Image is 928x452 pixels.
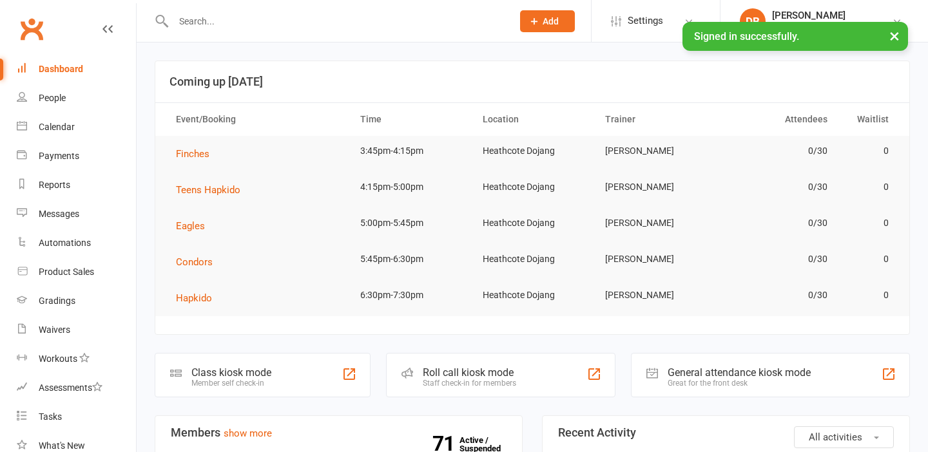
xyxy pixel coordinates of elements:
[558,426,894,439] h3: Recent Activity
[39,353,77,364] div: Workouts
[471,103,594,136] th: Location
[839,172,900,202] td: 0
[716,172,838,202] td: 0/30
[716,244,838,274] td: 0/30
[17,84,136,113] a: People
[17,113,136,142] a: Calendar
[839,280,900,310] td: 0
[39,440,85,451] div: What's New
[17,171,136,200] a: Reports
[471,244,594,274] td: Heathcote Dojang
[716,280,838,310] td: 0/30
[176,254,222,270] button: Condors
[471,208,594,238] td: Heathcote Dojang
[772,21,892,33] div: Kinetic Martial Arts Heathcote
[176,184,240,196] span: Teens Hapkido
[39,93,66,103] div: People
[740,8,766,34] div: DB
[39,267,94,277] div: Product Sales
[694,30,799,42] span: Signed in successfully.
[594,103,716,136] th: Trainer
[17,373,136,402] a: Assessments
[17,55,136,84] a: Dashboard
[191,379,271,388] div: Member self check-in
[176,146,218,162] button: Finches
[15,13,48,45] a: Clubworx
[839,136,900,166] td: 0
[39,180,70,190] div: Reports
[471,280,594,310] td: Heathcote Dojang
[176,290,221,306] button: Hapkido
[169,75,895,88] h3: Coming up [DATE]
[594,172,716,202] td: [PERSON_NAME]
[423,379,516,388] div: Staff check-in for members
[471,172,594,202] td: Heathcote Dojang
[716,103,838,136] th: Attendees
[839,244,900,274] td: 0
[883,22,906,50] button: ×
[17,315,136,344] a: Waivers
[176,220,205,232] span: Eagles
[349,136,471,166] td: 3:45pm-4:15pm
[224,428,272,439] a: show more
[349,244,471,274] td: 5:45pm-6:30pm
[628,6,663,35] span: Settings
[839,208,900,238] td: 0
[349,103,471,136] th: Time
[164,103,349,136] th: Event/Booking
[349,172,471,202] td: 4:15pm-5:00pm
[520,10,575,32] button: Add
[39,325,70,335] div: Waivers
[176,292,212,304] span: Hapkido
[39,209,79,219] div: Messages
[176,218,214,234] button: Eagles
[176,256,213,268] span: Condors
[594,136,716,166] td: [PERSON_NAME]
[471,136,594,166] td: Heathcote Dojang
[17,229,136,258] a: Automations
[17,258,136,287] a: Product Sales
[39,64,83,74] div: Dashboard
[594,208,716,238] td: [PERSON_NAME]
[17,200,136,229] a: Messages
[39,382,102,393] div: Assessments
[716,208,838,238] td: 0/30
[716,136,838,166] td: 0/30
[17,287,136,315] a: Gradings
[839,103,900,136] th: Waitlist
[543,16,559,26] span: Add
[17,402,136,431] a: Tasks
[169,12,503,30] input: Search...
[176,182,249,198] button: Teens Hapkido
[594,280,716,310] td: [PERSON_NAME]
[39,296,75,306] div: Gradings
[171,426,507,439] h3: Members
[772,10,892,21] div: [PERSON_NAME]
[17,142,136,171] a: Payments
[39,151,79,161] div: Payments
[191,366,271,379] div: Class kiosk mode
[39,122,75,132] div: Calendar
[39,411,62,422] div: Tasks
[423,366,516,379] div: Roll call kiosk mode
[594,244,716,274] td: [PERSON_NAME]
[349,208,471,238] td: 5:00pm-5:45pm
[39,238,91,248] div: Automations
[349,280,471,310] td: 6:30pm-7:30pm
[17,344,136,373] a: Workouts
[176,148,209,160] span: Finches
